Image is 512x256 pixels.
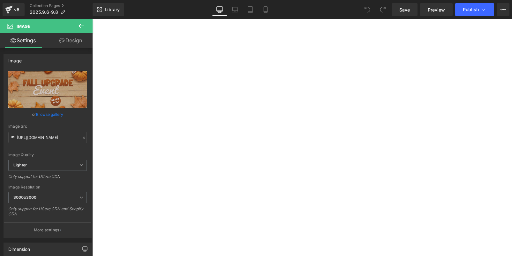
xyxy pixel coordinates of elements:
a: Preview [420,3,453,16]
span: Image [17,24,30,29]
div: v6 [13,5,21,14]
a: Tablet [243,3,258,16]
a: Desktop [212,3,227,16]
div: Image Quality [8,153,87,157]
b: Lighter [13,163,27,167]
a: v6 [3,3,25,16]
span: Publish [463,7,479,12]
div: Dimension [8,243,30,252]
span: 2025.9.6-9.8 [30,10,58,15]
a: Mobile [258,3,273,16]
a: New Library [93,3,124,16]
button: Undo [361,3,374,16]
input: Link [8,132,87,143]
div: Image Src [8,124,87,129]
div: Image Resolution [8,185,87,189]
a: Browse gallery [36,109,63,120]
button: More settings [4,222,91,237]
div: or [8,111,87,118]
a: Collection Pages [30,3,93,8]
button: Redo [376,3,389,16]
span: Library [105,7,120,12]
div: Image [8,54,22,63]
div: Only support for UCare CDN [8,174,87,183]
span: Save [399,6,410,13]
span: Preview [428,6,445,13]
button: Publish [455,3,494,16]
p: More settings [34,227,59,233]
div: Only support for UCare CDN and Shopify CDN [8,206,87,221]
iframe: To enrich screen reader interactions, please activate Accessibility in Grammarly extension settings [92,19,512,256]
button: More [497,3,509,16]
a: Design [48,33,94,48]
b: 3000x3000 [13,195,36,200]
a: Laptop [227,3,243,16]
